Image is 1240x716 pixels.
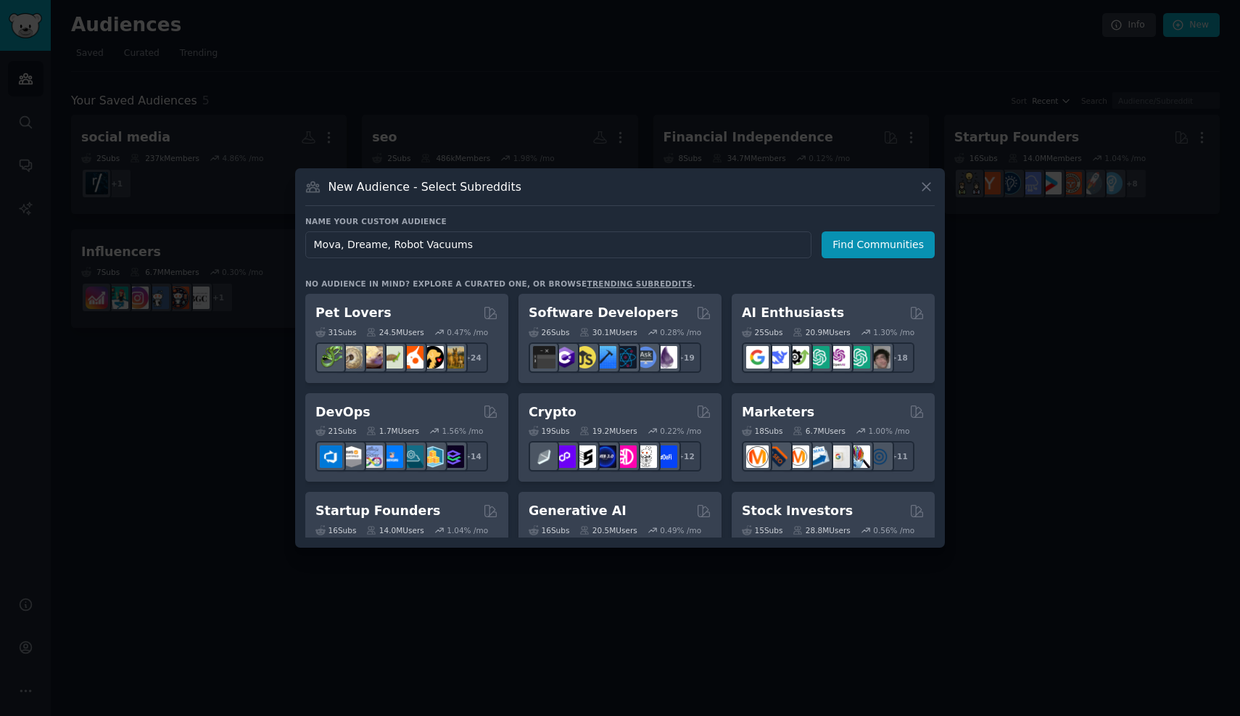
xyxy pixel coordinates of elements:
[529,502,627,520] h2: Generative AI
[340,346,363,369] img: ballpython
[655,445,677,468] img: defi_
[315,426,356,436] div: 21 Sub s
[873,525,914,535] div: 0.56 % /mo
[553,445,576,468] img: 0xPolygon
[579,327,637,337] div: 30.1M Users
[366,525,423,535] div: 14.0M Users
[884,441,914,472] div: + 11
[746,346,769,369] img: GoogleGeminiAI
[340,445,363,468] img: AWS_Certified_Experts
[868,445,890,468] img: OnlineMarketing
[807,445,830,468] img: Emailmarketing
[660,525,701,535] div: 0.49 % /mo
[869,426,910,436] div: 1.00 % /mo
[442,426,484,436] div: 1.56 % /mo
[873,327,914,337] div: 1.30 % /mo
[315,403,371,421] h2: DevOps
[366,327,423,337] div: 24.5M Users
[655,346,677,369] img: elixir
[574,445,596,468] img: ethstaker
[742,426,782,436] div: 18 Sub s
[360,346,383,369] img: leopardgeckos
[381,445,403,468] img: DevOpsLinks
[360,445,383,468] img: Docker_DevOps
[868,346,890,369] img: ArtificalIntelligence
[366,426,419,436] div: 1.7M Users
[807,346,830,369] img: chatgpt_promptDesign
[458,342,488,373] div: + 24
[793,426,846,436] div: 6.7M Users
[315,327,356,337] div: 31 Sub s
[793,525,850,535] div: 28.8M Users
[635,346,657,369] img: AskComputerScience
[305,216,935,226] h3: Name your custom audience
[614,445,637,468] img: defiblockchain
[529,403,576,421] h2: Crypto
[421,346,444,369] img: PetAdvice
[328,179,521,194] h3: New Audience - Select Subreddits
[458,441,488,472] div: + 14
[827,346,850,369] img: OpenAIDev
[529,327,569,337] div: 26 Sub s
[529,426,569,436] div: 19 Sub s
[635,445,657,468] img: CryptoNews
[529,304,678,322] h2: Software Developers
[614,346,637,369] img: reactnative
[671,441,701,472] div: + 12
[579,525,637,535] div: 20.5M Users
[822,231,935,258] button: Find Communities
[742,304,844,322] h2: AI Enthusiasts
[660,327,701,337] div: 0.28 % /mo
[533,346,555,369] img: software
[305,279,695,289] div: No audience in mind? Explore a curated one, or browse .
[305,231,811,258] input: Pick a short name, like "Digital Marketers" or "Movie-Goers"
[315,502,440,520] h2: Startup Founders
[766,445,789,468] img: bigseo
[766,346,789,369] img: DeepSeek
[442,346,464,369] img: dogbreed
[553,346,576,369] img: csharp
[787,445,809,468] img: AskMarketing
[746,445,769,468] img: content_marketing
[742,525,782,535] div: 15 Sub s
[793,327,850,337] div: 20.9M Users
[529,525,569,535] div: 16 Sub s
[315,525,356,535] div: 16 Sub s
[401,445,423,468] img: platformengineering
[574,346,596,369] img: learnjavascript
[848,346,870,369] img: chatgpt_prompts_
[447,327,488,337] div: 0.47 % /mo
[594,445,616,468] img: web3
[848,445,870,468] img: MarketingResearch
[742,403,814,421] h2: Marketers
[533,445,555,468] img: ethfinance
[447,525,488,535] div: 1.04 % /mo
[660,426,701,436] div: 0.22 % /mo
[315,304,392,322] h2: Pet Lovers
[401,346,423,369] img: cockatiel
[742,327,782,337] div: 25 Sub s
[587,279,692,288] a: trending subreddits
[884,342,914,373] div: + 18
[442,445,464,468] img: PlatformEngineers
[320,445,342,468] img: azuredevops
[594,346,616,369] img: iOSProgramming
[381,346,403,369] img: turtle
[421,445,444,468] img: aws_cdk
[827,445,850,468] img: googleads
[320,346,342,369] img: herpetology
[671,342,701,373] div: + 19
[742,502,853,520] h2: Stock Investors
[579,426,637,436] div: 19.2M Users
[787,346,809,369] img: AItoolsCatalog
